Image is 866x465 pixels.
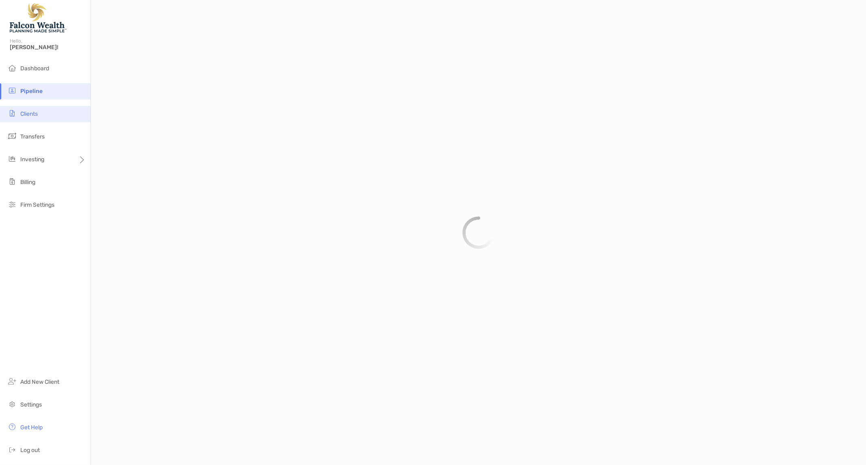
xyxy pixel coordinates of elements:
span: Dashboard [20,65,49,72]
span: [PERSON_NAME]! [10,44,86,51]
img: firm-settings icon [7,199,17,209]
span: Investing [20,156,44,163]
span: Settings [20,401,42,408]
span: Pipeline [20,88,43,95]
img: pipeline icon [7,86,17,95]
img: logout icon [7,445,17,454]
img: investing icon [7,154,17,164]
img: settings icon [7,399,17,409]
span: Log out [20,447,40,454]
span: Firm Settings [20,201,54,208]
img: billing icon [7,177,17,186]
span: Clients [20,110,38,117]
img: Falcon Wealth Planning Logo [10,3,67,32]
img: add_new_client icon [7,376,17,386]
span: Billing [20,179,35,186]
img: clients icon [7,108,17,118]
span: Get Help [20,424,43,431]
img: dashboard icon [7,63,17,73]
span: Add New Client [20,378,59,385]
img: get-help icon [7,422,17,432]
img: transfers icon [7,131,17,141]
span: Transfers [20,133,45,140]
